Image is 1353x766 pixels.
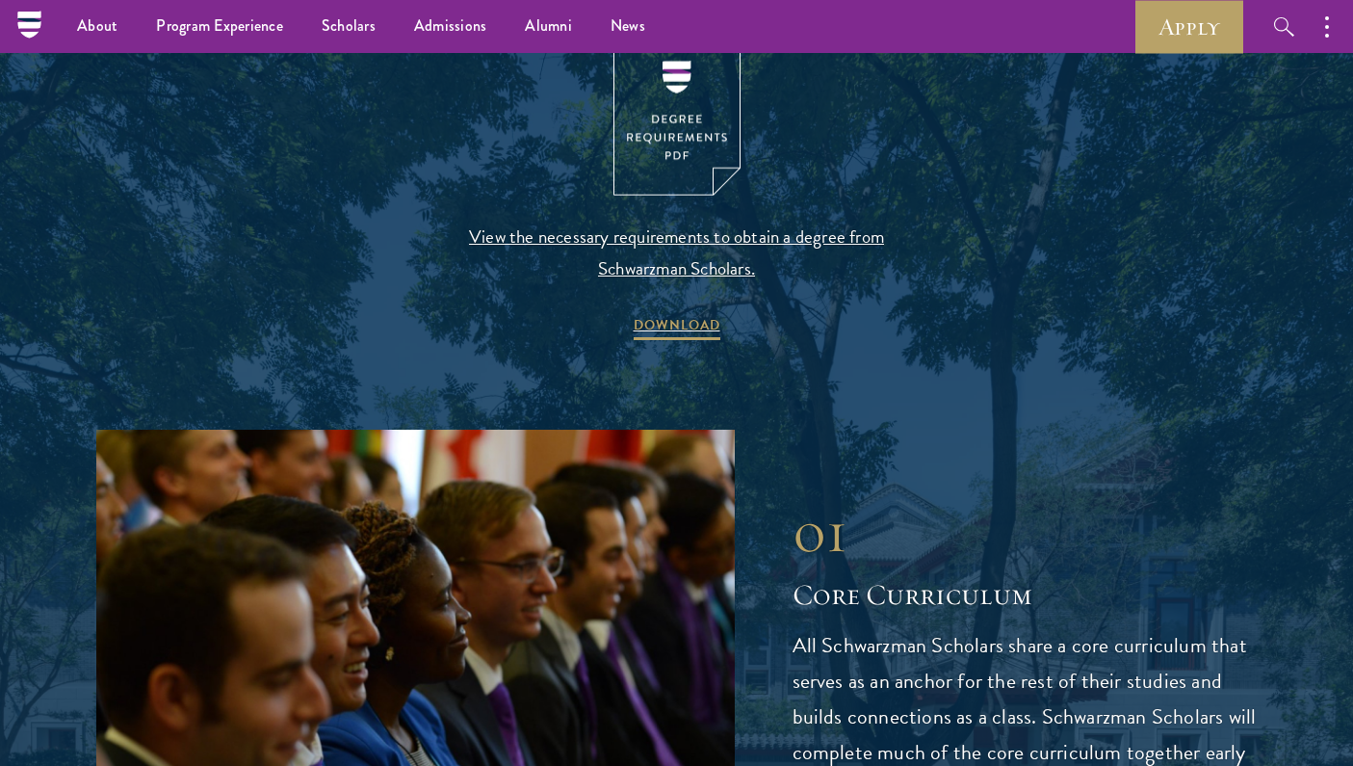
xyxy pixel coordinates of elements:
[451,221,903,284] span: View the necessary requirements to obtain a degree from Schwarzman Scholars.
[793,497,1258,567] div: 01
[451,32,903,344] a: View the necessary requirements to obtain a degree from Schwarzman Scholars. DOWNLOAD
[793,576,1258,615] h2: Core Curriculum
[634,313,720,343] span: DOWNLOAD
